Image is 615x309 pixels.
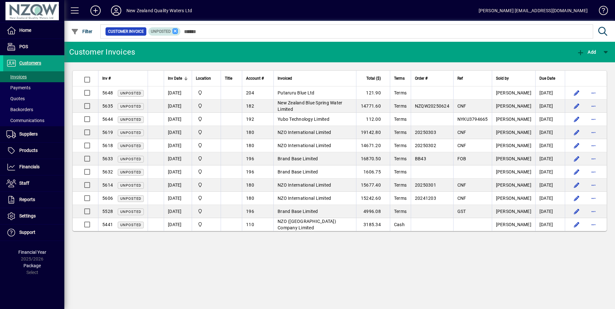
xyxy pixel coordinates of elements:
a: Reports [3,192,64,208]
td: [DATE] [535,179,565,192]
span: Domain Rd [196,116,217,123]
span: Sold by [496,75,509,82]
span: Add [577,49,596,55]
td: [DATE] [164,218,192,231]
td: 14771.60 [356,100,390,113]
a: Knowledge Base [594,1,607,22]
span: Brand Base Limited [278,209,318,214]
span: Unposted [120,210,141,214]
span: 196 [246,169,254,174]
span: Unposted [120,91,141,95]
div: Inv Date [168,75,188,82]
span: Unposted [120,170,141,174]
span: 20241203 [415,196,436,201]
span: [PERSON_NAME] [496,182,531,188]
span: Payments [6,85,31,90]
td: 3185.34 [356,218,390,231]
span: Order # [415,75,427,82]
button: Add [85,5,106,16]
button: Edit [572,193,582,203]
span: Domain Rd [196,181,217,189]
button: Filter [69,26,94,37]
div: Invoiced [278,75,352,82]
span: Domain Rd [196,195,217,202]
span: GST [457,209,466,214]
td: [DATE] [535,126,565,139]
span: 5614 [102,182,113,188]
span: Invoices [6,74,27,79]
span: Total ($) [366,75,381,82]
span: NZO ([GEOGRAPHIC_DATA]) Company Limited [278,219,336,230]
span: Inv # [102,75,111,82]
button: Edit [572,180,582,190]
span: Domain Rd [196,142,217,149]
a: Invoices [3,71,64,82]
span: Terms [394,75,405,82]
div: Location [196,75,217,82]
span: CNF [457,182,466,188]
span: Package [23,263,41,268]
span: NZO International Limited [278,182,331,188]
td: [DATE] [164,113,192,126]
span: 180 [246,130,254,135]
div: [PERSON_NAME] [EMAIL_ADDRESS][DOMAIN_NAME] [479,5,588,16]
a: Products [3,143,64,159]
span: [PERSON_NAME] [496,156,531,161]
button: More options [588,167,599,177]
a: POS [3,39,64,55]
span: [PERSON_NAME] [496,222,531,227]
span: Due Date [539,75,555,82]
span: Filter [71,29,93,34]
button: Edit [572,88,582,98]
span: 180 [246,182,254,188]
span: Unposted [151,29,171,34]
button: Edit [572,219,582,230]
td: [DATE] [535,152,565,165]
span: FOB [457,156,466,161]
button: Edit [572,114,582,124]
a: Staff [3,175,64,191]
span: Invoiced [278,75,292,82]
td: [DATE] [164,179,192,192]
span: 5633 [102,156,113,161]
span: Unposted [120,197,141,201]
button: Edit [572,154,582,164]
span: [PERSON_NAME] [496,209,531,214]
td: [DATE] [535,139,565,152]
span: Inv Date [168,75,182,82]
span: CNF [457,130,466,135]
span: [PERSON_NAME] [496,130,531,135]
div: Inv # [102,75,144,82]
td: [DATE] [164,152,192,165]
a: Backorders [3,104,64,115]
div: Customer Invoices [69,47,135,57]
a: Payments [3,82,64,93]
span: 5528 [102,209,113,214]
button: More options [588,180,599,190]
button: Add [575,46,598,58]
td: 14671.20 [356,139,390,152]
td: 1606.75 [356,165,390,179]
span: Staff [19,181,29,186]
span: Unposted [120,131,141,135]
span: Terms [394,143,407,148]
span: Financial Year [18,250,46,255]
span: NZO International Limited [278,143,331,148]
span: Unposted [120,183,141,188]
span: [PERSON_NAME] [496,196,531,201]
a: Settings [3,208,64,224]
span: Unposted [120,118,141,122]
span: Domain Rd [196,168,217,175]
span: Terms [394,156,407,161]
span: NZQW20250624 [415,103,449,109]
span: Terms [394,117,407,122]
div: Total ($) [360,75,387,82]
span: 5619 [102,130,113,135]
span: Terms [394,103,407,109]
span: Domain Rd [196,89,217,96]
span: 5606 [102,196,113,201]
span: 5644 [102,117,113,122]
button: Edit [572,206,582,216]
button: More options [588,101,599,111]
span: Putaruru Blue Ltd [278,90,314,95]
